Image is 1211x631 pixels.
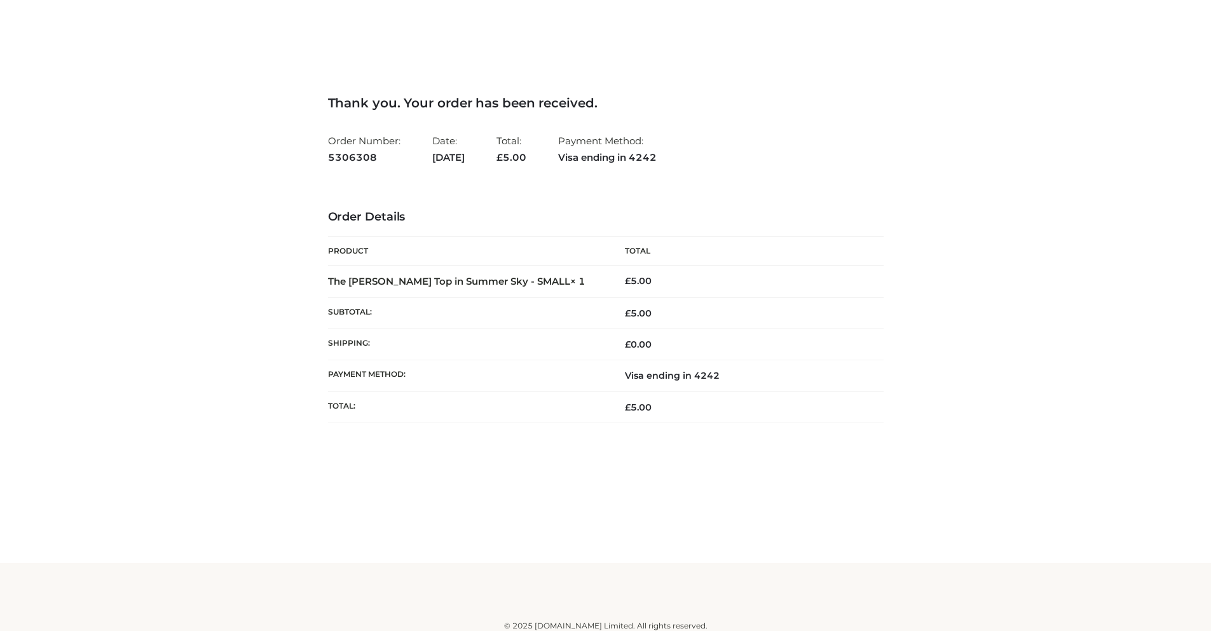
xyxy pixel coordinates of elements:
[625,275,652,287] bdi: 5.00
[328,210,884,224] h3: Order Details
[328,237,606,266] th: Product
[328,329,606,360] th: Shipping:
[625,402,631,413] span: £
[625,339,652,350] bdi: 0.00
[496,151,526,163] span: 5.00
[328,95,884,111] h3: Thank you. Your order has been received.
[328,391,606,423] th: Total:
[432,149,465,166] strong: [DATE]
[625,275,631,287] span: £
[625,308,631,319] span: £
[496,151,503,163] span: £
[570,275,585,287] strong: × 1
[625,308,652,319] span: 5.00
[432,130,465,168] li: Date:
[328,275,585,287] strong: The [PERSON_NAME] Top in Summer Sky - SMALL
[625,339,631,350] span: £
[496,130,526,168] li: Total:
[625,402,652,413] span: 5.00
[606,360,884,391] td: Visa ending in 4242
[558,149,657,166] strong: Visa ending in 4242
[328,297,606,329] th: Subtotal:
[328,360,606,391] th: Payment method:
[606,237,884,266] th: Total
[328,130,400,168] li: Order Number:
[558,130,657,168] li: Payment Method:
[328,149,400,166] strong: 5306308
